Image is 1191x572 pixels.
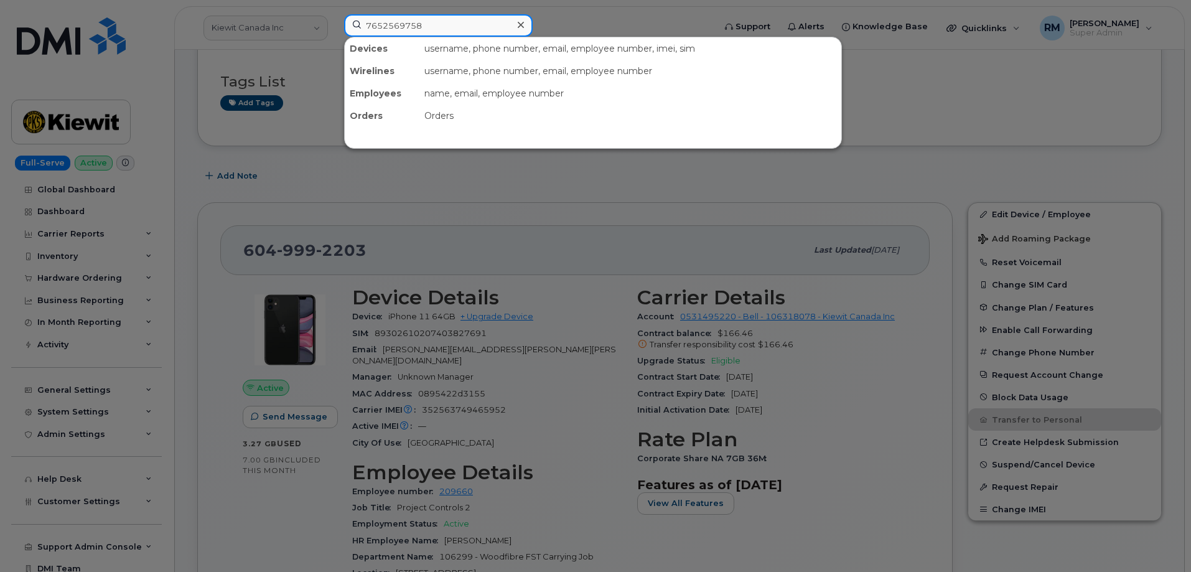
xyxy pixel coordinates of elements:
div: username, phone number, email, employee number [419,60,841,82]
div: Employees [345,82,419,105]
div: Devices [345,37,419,60]
div: name, email, employee number [419,82,841,105]
div: Orders [419,105,841,127]
div: Orders [345,105,419,127]
iframe: Messenger Launcher [1137,518,1182,563]
div: username, phone number, email, employee number, imei, sim [419,37,841,60]
input: Find something... [344,14,533,37]
div: Wirelines [345,60,419,82]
